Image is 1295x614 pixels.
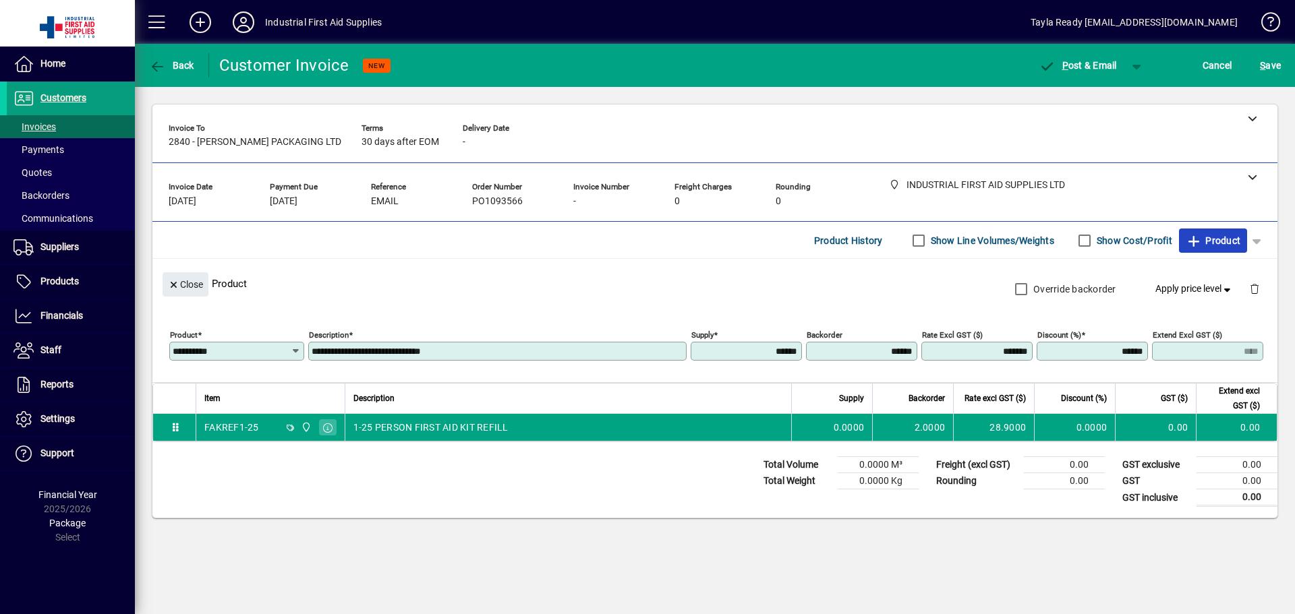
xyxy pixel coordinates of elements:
span: Quotes [13,167,52,178]
td: 0.00 [1197,457,1277,473]
span: Home [40,58,65,69]
td: Total Weight [757,473,838,489]
label: Show Cost/Profit [1094,234,1172,247]
div: Customer Invoice [219,55,349,76]
span: 1-25 PERSON FIRST AID KIT REFILL [353,421,509,434]
span: Communications [13,213,93,224]
div: Industrial First Aid Supplies [265,11,382,33]
td: 0.00 [1197,473,1277,489]
span: P [1062,60,1068,71]
button: Save [1257,53,1284,78]
td: 0.00 [1115,414,1196,441]
div: FAKREF1-25 [204,421,259,434]
a: Quotes [7,161,135,184]
a: Support [7,437,135,470]
a: Financials [7,299,135,333]
a: Suppliers [7,231,135,264]
td: Freight (excl GST) [929,457,1024,473]
span: Item [204,391,221,406]
label: Show Line Volumes/Weights [928,234,1054,247]
td: 0.00 [1196,414,1277,441]
span: PO1093566 [472,196,523,207]
a: Invoices [7,115,135,138]
span: Backorder [909,391,945,406]
span: Product [1186,230,1240,251]
span: ave [1260,55,1281,76]
span: Description [353,391,395,406]
td: 0.0000 Kg [838,473,919,489]
span: Financial Year [38,489,97,500]
span: Financials [40,310,83,321]
span: 2840 - [PERSON_NAME] PACKAGING LTD [169,137,341,148]
a: Products [7,265,135,299]
td: 0.0000 M³ [838,457,919,473]
a: Backorders [7,184,135,207]
a: Knowledge Base [1251,3,1278,47]
span: Staff [40,344,61,355]
mat-label: Extend excl GST ($) [1153,330,1222,340]
span: 2.0000 [915,421,946,434]
span: EMAIL [371,196,399,207]
span: Supply [839,391,864,406]
span: ost & Email [1039,60,1117,71]
mat-label: Product [170,330,198,340]
span: 0 [776,196,781,207]
td: Total Volume [757,457,838,473]
button: Back [146,53,198,78]
app-page-header-button: Close [159,278,212,290]
td: 0.00 [1024,457,1105,473]
span: Package [49,518,86,528]
span: NEW [368,61,385,70]
mat-label: Rate excl GST ($) [922,330,983,340]
mat-label: Description [309,330,349,340]
a: Payments [7,138,135,161]
span: Apply price level [1155,282,1234,296]
span: Reports [40,379,74,390]
app-page-header-button: Back [135,53,209,78]
span: - [463,137,465,148]
td: 0.00 [1024,473,1105,489]
span: [DATE] [270,196,297,207]
span: Payments [13,144,64,155]
button: Apply price level [1150,277,1239,301]
span: Back [149,60,194,71]
div: 28.9000 [962,421,1026,434]
button: Product [1179,228,1247,253]
button: Delete [1238,272,1271,305]
label: Override backorder [1031,282,1116,296]
span: Extend excl GST ($) [1205,383,1260,413]
span: 30 days after EOM [362,137,439,148]
span: Suppliers [40,241,79,252]
span: 0.0000 [834,421,865,434]
button: Profile [222,10,265,34]
button: Post & Email [1032,53,1124,78]
button: Product History [809,228,888,253]
td: Rounding [929,473,1024,489]
div: Product [152,259,1277,308]
span: [DATE] [169,196,196,207]
button: Add [179,10,222,34]
span: Settings [40,413,75,424]
a: Reports [7,368,135,402]
span: Customers [40,92,86,103]
span: Discount (%) [1061,391,1107,406]
td: 0.0000 [1034,414,1115,441]
div: Tayla Ready [EMAIL_ADDRESS][DOMAIN_NAME] [1031,11,1238,33]
a: Home [7,47,135,81]
span: Products [40,276,79,286]
span: Invoices [13,121,56,132]
span: - [573,196,576,207]
span: Support [40,448,74,458]
span: S [1260,60,1265,71]
span: Backorders [13,190,69,201]
mat-label: Discount (%) [1037,330,1081,340]
a: Staff [7,334,135,367]
span: Rate excl GST ($) [965,391,1026,406]
td: 0.00 [1197,489,1277,506]
mat-label: Backorder [807,330,842,340]
td: GST exclusive [1116,457,1197,473]
mat-label: Supply [691,330,714,340]
span: Close [168,274,203,296]
td: GST inclusive [1116,489,1197,506]
a: Communications [7,207,135,230]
